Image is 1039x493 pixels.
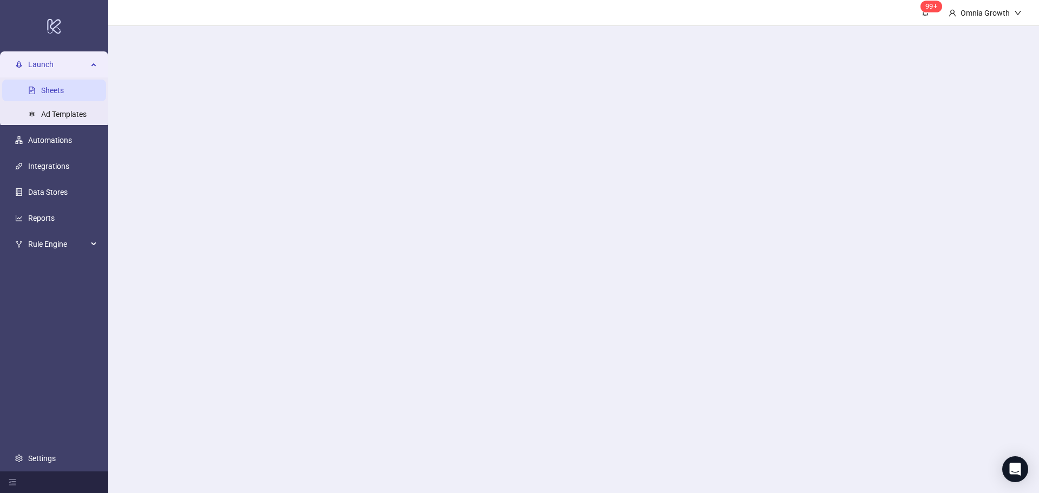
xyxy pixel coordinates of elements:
a: Settings [28,454,56,463]
a: Automations [28,136,72,144]
span: down [1014,9,1022,17]
a: Sheets [41,86,64,95]
span: Rule Engine [28,233,88,255]
a: Integrations [28,162,69,170]
a: Ad Templates [41,110,87,119]
span: rocket [15,61,23,68]
span: Launch [28,54,88,75]
div: Open Intercom Messenger [1002,456,1028,482]
span: bell [922,9,929,16]
span: fork [15,240,23,248]
div: Omnia Growth [956,7,1014,19]
a: Data Stores [28,188,68,196]
sup: 111 [922,1,942,12]
span: menu-fold [9,478,16,486]
span: user [949,9,956,17]
a: Reports [28,214,55,222]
